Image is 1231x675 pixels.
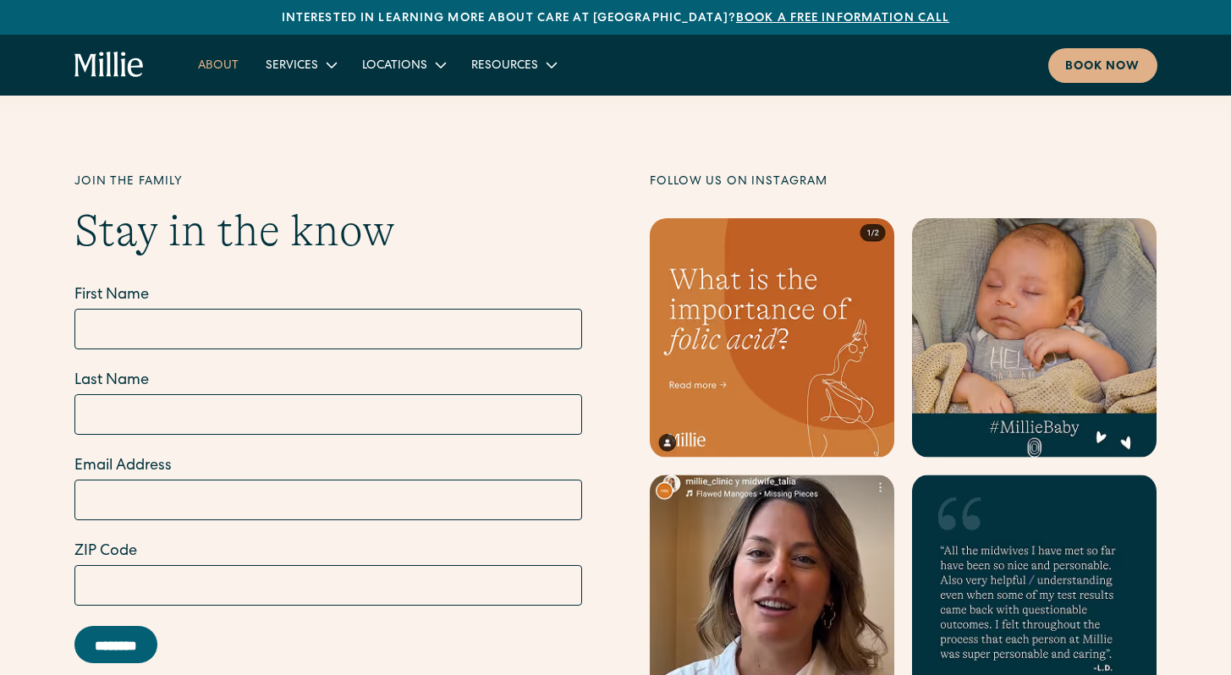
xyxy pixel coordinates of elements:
div: Locations [362,58,427,75]
div: Services [252,51,349,79]
a: Book a free information call [736,13,949,25]
form: Email Form [74,284,582,663]
label: Last Name [74,370,582,392]
a: Book now [1048,48,1157,83]
div: Resources [458,51,569,79]
a: home [74,52,145,79]
div: Follow us on Instagram [650,173,1157,191]
div: Services [266,58,318,75]
div: Join the family [74,173,582,191]
label: ZIP Code [74,541,582,563]
label: First Name [74,284,582,307]
label: Email Address [74,455,582,478]
a: About [184,51,252,79]
div: Book now [1065,58,1140,76]
div: Resources [471,58,538,75]
h2: Stay in the know [74,205,582,257]
div: Locations [349,51,458,79]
